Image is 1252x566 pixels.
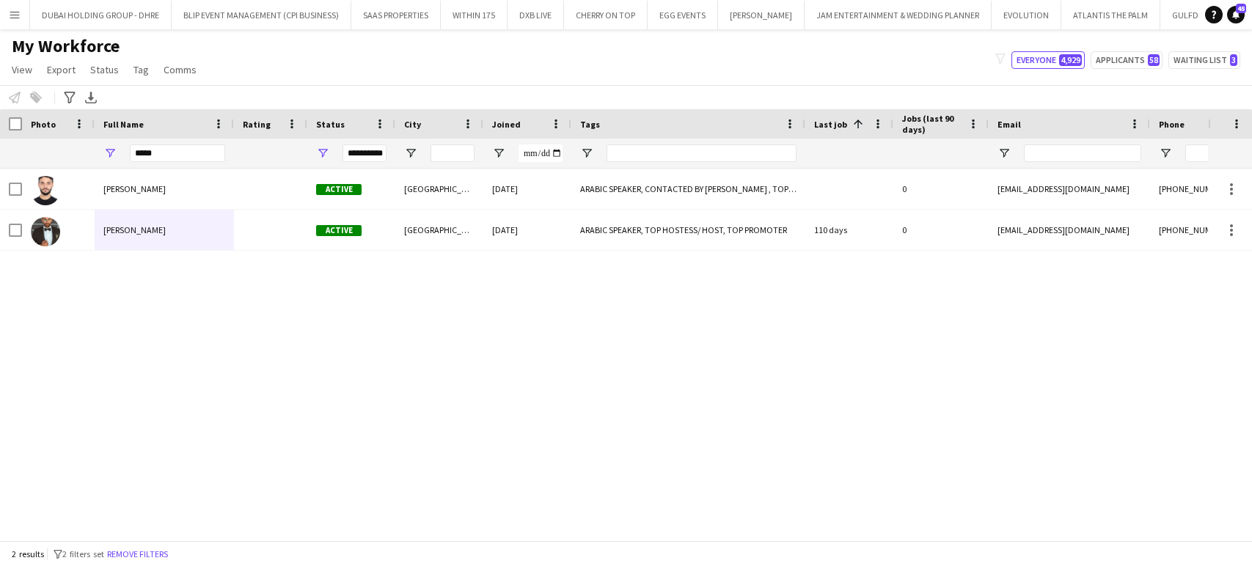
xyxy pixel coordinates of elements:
[351,1,441,29] button: SAAS PROPERTIES
[1148,54,1160,66] span: 58
[104,546,171,562] button: Remove filters
[1061,1,1160,29] button: ATLANTIS THE PALM
[103,147,117,160] button: Open Filter Menu
[441,1,508,29] button: WITHIN 175
[1159,119,1185,130] span: Phone
[6,60,38,79] a: View
[133,63,149,76] span: Tag
[989,210,1150,250] div: [EMAIL_ADDRESS][DOMAIN_NAME]
[519,144,563,162] input: Joined Filter Input
[404,119,421,130] span: City
[1168,51,1240,69] button: Waiting list3
[103,224,166,235] span: [PERSON_NAME]
[12,63,32,76] span: View
[648,1,718,29] button: EGG EVENTS
[431,144,475,162] input: City Filter Input
[47,63,76,76] span: Export
[1160,1,1242,29] button: GULFDRUG LLC
[30,1,172,29] button: DUBAI HOLDING GROUP - DHRE
[902,113,962,135] span: Jobs (last 90 days)
[395,169,483,209] div: [GEOGRAPHIC_DATA]
[1230,54,1237,66] span: 3
[1024,144,1141,162] input: Email Filter Input
[31,217,60,246] img: Hadi shammout
[1227,6,1245,23] a: 45
[12,35,120,57] span: My Workforce
[580,147,593,160] button: Open Filter Menu
[1236,4,1246,13] span: 45
[31,176,60,205] img: Hadi Salama
[158,60,202,79] a: Comms
[1059,54,1082,66] span: 4,929
[316,225,362,236] span: Active
[316,119,345,130] span: Status
[607,144,797,162] input: Tags Filter Input
[61,89,78,106] app-action-btn: Advanced filters
[492,147,505,160] button: Open Filter Menu
[805,1,992,29] button: JAM ENTERTAINMENT & WEDDING PLANNER
[492,119,521,130] span: Joined
[997,147,1011,160] button: Open Filter Menu
[580,119,600,130] span: Tags
[992,1,1061,29] button: EVOLUTION
[84,60,125,79] a: Status
[997,119,1021,130] span: Email
[564,1,648,29] button: CHERRY ON TOP
[571,169,805,209] div: ARABIC SPEAKER, CONTACTED BY [PERSON_NAME] , TOP [PERSON_NAME]
[130,144,225,162] input: Full Name Filter Input
[1091,51,1163,69] button: Applicants58
[1159,147,1172,160] button: Open Filter Menu
[508,1,564,29] button: DXB LIVE
[31,119,56,130] span: Photo
[814,119,847,130] span: Last job
[41,60,81,79] a: Export
[395,210,483,250] div: [GEOGRAPHIC_DATA]-[GEOGRAPHIC_DATA]
[893,210,989,250] div: 0
[989,169,1150,209] div: [EMAIL_ADDRESS][DOMAIN_NAME]
[90,63,119,76] span: Status
[103,119,144,130] span: Full Name
[718,1,805,29] button: [PERSON_NAME]
[805,210,893,250] div: 110 days
[483,210,571,250] div: [DATE]
[103,183,166,194] span: [PERSON_NAME]
[316,184,362,195] span: Active
[62,548,104,559] span: 2 filters set
[571,210,805,250] div: ARABIC SPEAKER, TOP HOSTESS/ HOST, TOP PROMOTER
[404,147,417,160] button: Open Filter Menu
[164,63,197,76] span: Comms
[243,119,271,130] span: Rating
[483,169,571,209] div: [DATE]
[82,89,100,106] app-action-btn: Export XLSX
[172,1,351,29] button: BLIP EVENT MANAGEMENT (CPI BUSINESS)
[893,169,989,209] div: 0
[128,60,155,79] a: Tag
[316,147,329,160] button: Open Filter Menu
[1011,51,1085,69] button: Everyone4,929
